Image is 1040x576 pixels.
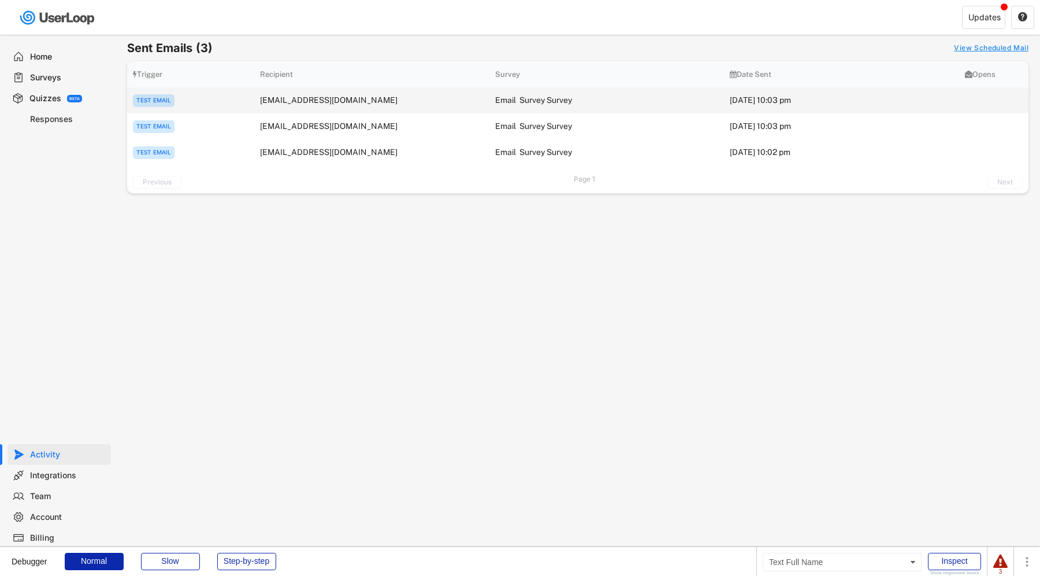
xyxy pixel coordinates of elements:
div: Email Survey Survey [495,121,719,131]
div: Account [30,512,106,523]
div: [EMAIL_ADDRESS][DOMAIN_NAME] [260,121,484,131]
div: [EMAIL_ADDRESS][DOMAIN_NAME] [260,95,484,105]
div: [EMAIL_ADDRESS][DOMAIN_NAME] [260,147,484,157]
div: Email Survey Survey [495,95,719,105]
div: Surveys [30,72,106,83]
div: Team [30,491,106,502]
button: Next [987,176,1023,189]
div: Responses [30,114,106,125]
div: Page 1 [574,176,595,183]
div: Slow [141,553,200,570]
div: Quizzes [29,93,61,104]
div: Home [30,51,106,62]
div: [DATE] 10:03 pm [730,95,953,105]
div: Debugger [12,547,47,566]
div: Email Survey Survey [495,147,719,157]
div: Show responsive boxes [928,571,981,575]
button:  [1017,12,1028,23]
div: TEST EMAIL [133,120,174,133]
div: Inspect [928,553,981,570]
div: View Scheduled Mail [954,43,1028,53]
div: Trigger [133,71,248,78]
div: Updates [968,13,1001,21]
h6: Sent Emails (3) [127,40,213,56]
div: Normal [65,553,124,570]
div: Text Full Name [763,553,922,571]
div: Step-by-step [217,553,276,570]
div: TEST EMAIL [133,146,174,159]
div: Activity [30,449,106,460]
div: [DATE] 10:03 pm [730,121,953,131]
img: userloop-logo-01.svg [17,6,99,29]
div: TEST EMAIL [133,94,174,107]
div: BETA [69,97,80,101]
text:  [1018,12,1027,22]
div: Recipient [260,71,484,78]
div: Integrations [30,470,106,481]
div: Billing [30,533,106,544]
div: Opens [965,71,1023,78]
div: [DATE] 10:02 pm [730,147,953,157]
div: 3 [993,569,1008,575]
div: Date Sent [730,71,953,78]
div: Survey [495,71,719,78]
button: Previous [133,176,181,189]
